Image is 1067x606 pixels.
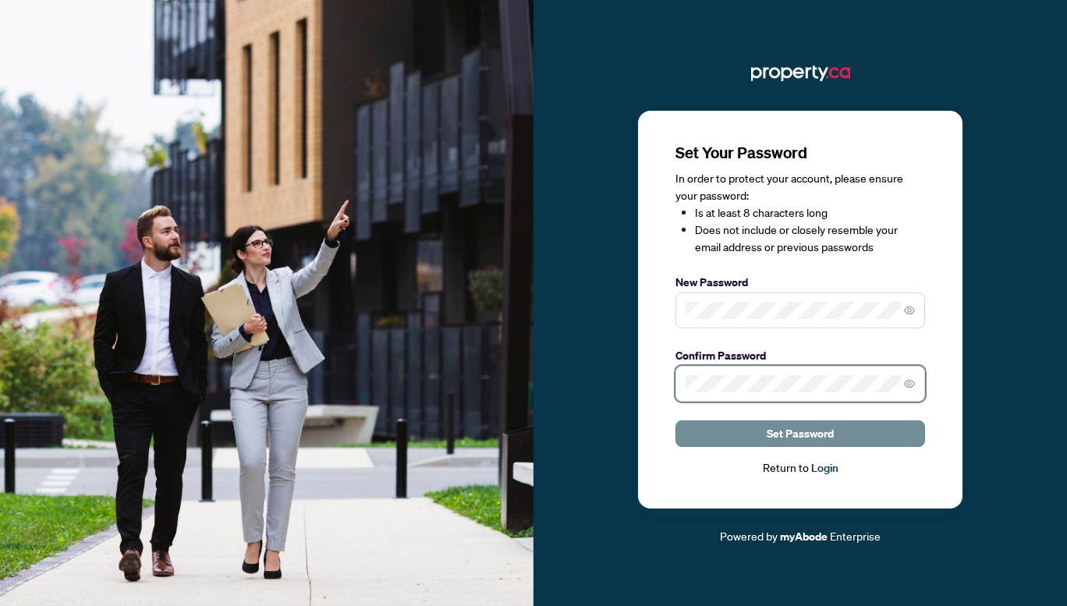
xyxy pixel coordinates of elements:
[904,378,915,389] span: eye
[720,529,778,543] span: Powered by
[675,420,925,447] button: Set Password
[830,529,881,543] span: Enterprise
[675,274,925,291] label: New Password
[695,221,925,256] li: Does not include or closely resemble your email address or previous passwords
[751,61,850,86] img: ma-logo
[695,204,925,221] li: Is at least 8 characters long
[811,461,838,475] a: Login
[904,305,915,316] span: eye
[780,528,828,545] a: myAbode
[675,459,925,477] div: Return to
[675,142,925,164] h3: Set Your Password
[675,170,925,256] div: In order to protect your account, please ensure your password:
[767,421,834,446] span: Set Password
[675,347,925,364] label: Confirm Password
